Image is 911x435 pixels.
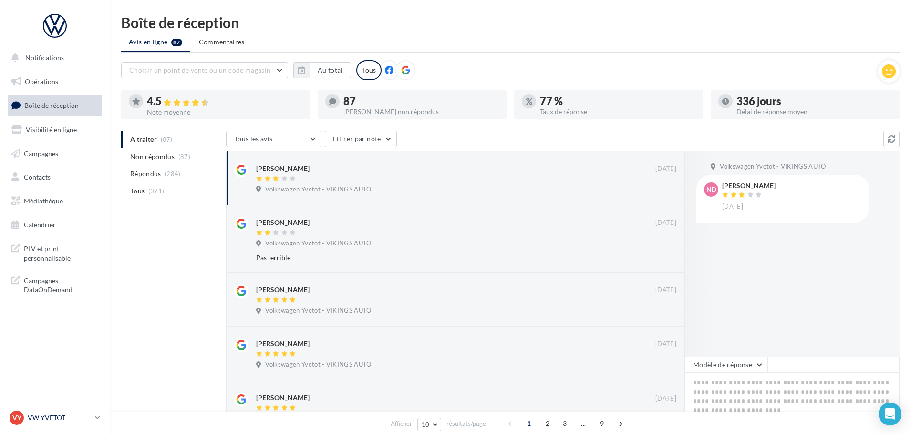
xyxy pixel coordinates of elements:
[265,239,371,248] span: Volkswagen Yvetot - VIKINGS AUTO
[655,340,676,349] span: [DATE]
[594,416,610,431] span: 9
[879,403,901,425] div: Open Intercom Messenger
[130,186,145,196] span: Tous
[256,164,310,173] div: [PERSON_NAME]
[6,120,104,140] a: Visibilité en ligne
[28,413,91,423] p: VW YVETOT
[446,419,486,428] span: résultats/page
[178,153,190,160] span: (87)
[6,270,104,298] a: Campagnes DataOnDemand
[6,72,104,92] a: Opérations
[25,77,58,85] span: Opérations
[24,197,63,205] span: Médiathèque
[576,416,591,431] span: ...
[256,339,310,349] div: [PERSON_NAME]
[130,169,161,179] span: Répondus
[226,131,321,147] button: Tous les avis
[24,149,58,157] span: Campagnes
[265,307,371,315] span: Volkswagen Yvetot - VIKINGS AUTO
[736,108,892,115] div: Délai de réponse moyen
[256,253,614,263] div: Pas terrible
[325,131,397,147] button: Filtrer par note
[720,162,826,171] span: Volkswagen Yvetot - VIKINGS AUTO
[417,418,442,431] button: 10
[8,409,102,427] a: VY VW YVETOT
[655,165,676,173] span: [DATE]
[422,421,430,428] span: 10
[24,173,51,181] span: Contacts
[706,185,716,194] span: ND
[147,109,302,116] div: Note moyenne
[24,242,98,263] span: PLV et print personnalisable
[6,48,100,68] button: Notifications
[655,394,676,403] span: [DATE]
[121,62,288,78] button: Choisir un point de vente ou un code magasin
[25,53,64,62] span: Notifications
[356,60,382,80] div: Tous
[130,152,175,161] span: Non répondus
[685,357,768,373] button: Modèle de réponse
[6,191,104,211] a: Médiathèque
[343,96,499,106] div: 87
[521,416,537,431] span: 1
[256,285,310,295] div: [PERSON_NAME]
[129,66,270,74] span: Choisir un point de vente ou un code magasin
[12,413,21,423] span: VY
[265,185,371,194] span: Volkswagen Yvetot - VIKINGS AUTO
[540,416,555,431] span: 2
[722,182,776,189] div: [PERSON_NAME]
[256,393,310,403] div: [PERSON_NAME]
[256,218,310,227] div: [PERSON_NAME]
[24,101,79,109] span: Boîte de réception
[26,126,77,134] span: Visibilité en ligne
[165,170,181,178] span: (284)
[540,96,695,106] div: 77 %
[736,96,892,106] div: 336 jours
[6,238,104,266] a: PLV et print personnalisable
[655,286,676,295] span: [DATE]
[265,361,371,369] span: Volkswagen Yvetot - VIKINGS AUTO
[293,62,351,78] button: Au total
[6,215,104,235] a: Calendrier
[147,96,302,107] div: 4.5
[343,108,499,115] div: [PERSON_NAME] non répondus
[557,416,572,431] span: 3
[121,15,900,30] div: Boîte de réception
[540,108,695,115] div: Taux de réponse
[6,95,104,116] a: Boîte de réception
[6,167,104,187] a: Contacts
[24,274,98,295] span: Campagnes DataOnDemand
[6,144,104,164] a: Campagnes
[199,38,245,46] span: Commentaires
[148,187,165,195] span: (371)
[234,135,273,143] span: Tous les avis
[24,221,56,229] span: Calendrier
[655,219,676,227] span: [DATE]
[391,419,412,428] span: Afficher
[722,202,743,211] span: [DATE]
[310,62,351,78] button: Au total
